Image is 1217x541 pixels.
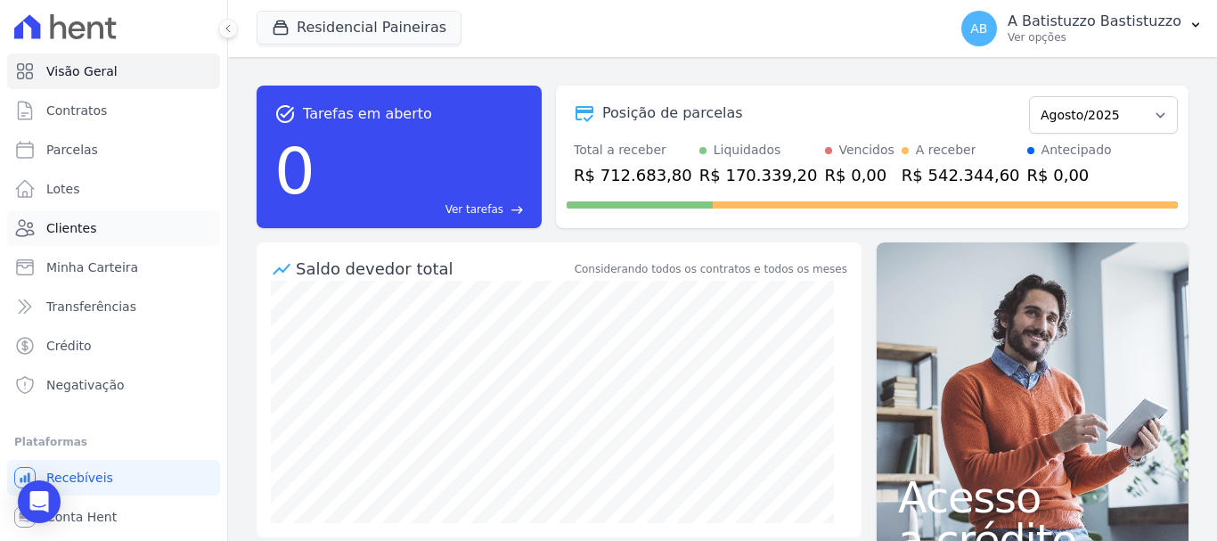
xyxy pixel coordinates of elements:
a: Recebíveis [7,460,220,496]
span: east [510,203,524,217]
span: Tarefas em aberto [303,103,432,125]
span: Clientes [46,219,96,237]
button: AB A Batistuzzo Bastistuzzo Ver opções [947,4,1217,53]
div: Plataformas [14,431,213,453]
span: Negativação [46,376,125,394]
span: Conta Hent [46,508,117,526]
div: Posição de parcelas [602,102,743,124]
span: task_alt [274,103,296,125]
a: Parcelas [7,132,220,168]
span: Ver tarefas [445,201,503,217]
div: A receber [916,141,976,160]
a: Visão Geral [7,53,220,89]
a: Ver tarefas east [323,201,524,217]
a: Lotes [7,171,220,207]
a: Negativação [7,367,220,403]
a: Crédito [7,328,220,364]
span: Transferências [46,298,136,316]
div: R$ 542.344,60 [902,163,1020,187]
span: Lotes [46,180,80,198]
div: Total a receber [574,141,692,160]
a: Clientes [7,210,220,246]
div: Vencidos [839,141,894,160]
span: Contratos [46,102,107,119]
span: Parcelas [46,141,98,159]
div: Antecipado [1041,141,1112,160]
div: Open Intercom Messenger [18,480,61,523]
p: Ver opções [1008,30,1181,45]
a: Transferências [7,289,220,324]
div: Saldo devedor total [296,257,571,281]
button: Residencial Paineiras [257,11,461,45]
div: R$ 0,00 [825,163,894,187]
span: Recebíveis [46,469,113,487]
div: Considerando todos os contratos e todos os meses [575,261,847,277]
div: R$ 0,00 [1027,163,1112,187]
span: Acesso [898,476,1167,519]
span: Minha Carteira [46,258,138,276]
div: R$ 170.339,20 [699,163,818,187]
a: Minha Carteira [7,250,220,285]
a: Conta Hent [7,499,220,535]
span: Crédito [46,337,92,355]
span: AB [970,22,987,35]
a: Contratos [7,93,220,128]
div: R$ 712.683,80 [574,163,692,187]
p: A Batistuzzo Bastistuzzo [1008,12,1181,30]
div: Liquidados [714,141,781,160]
span: Visão Geral [46,62,118,80]
div: 0 [274,125,315,217]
